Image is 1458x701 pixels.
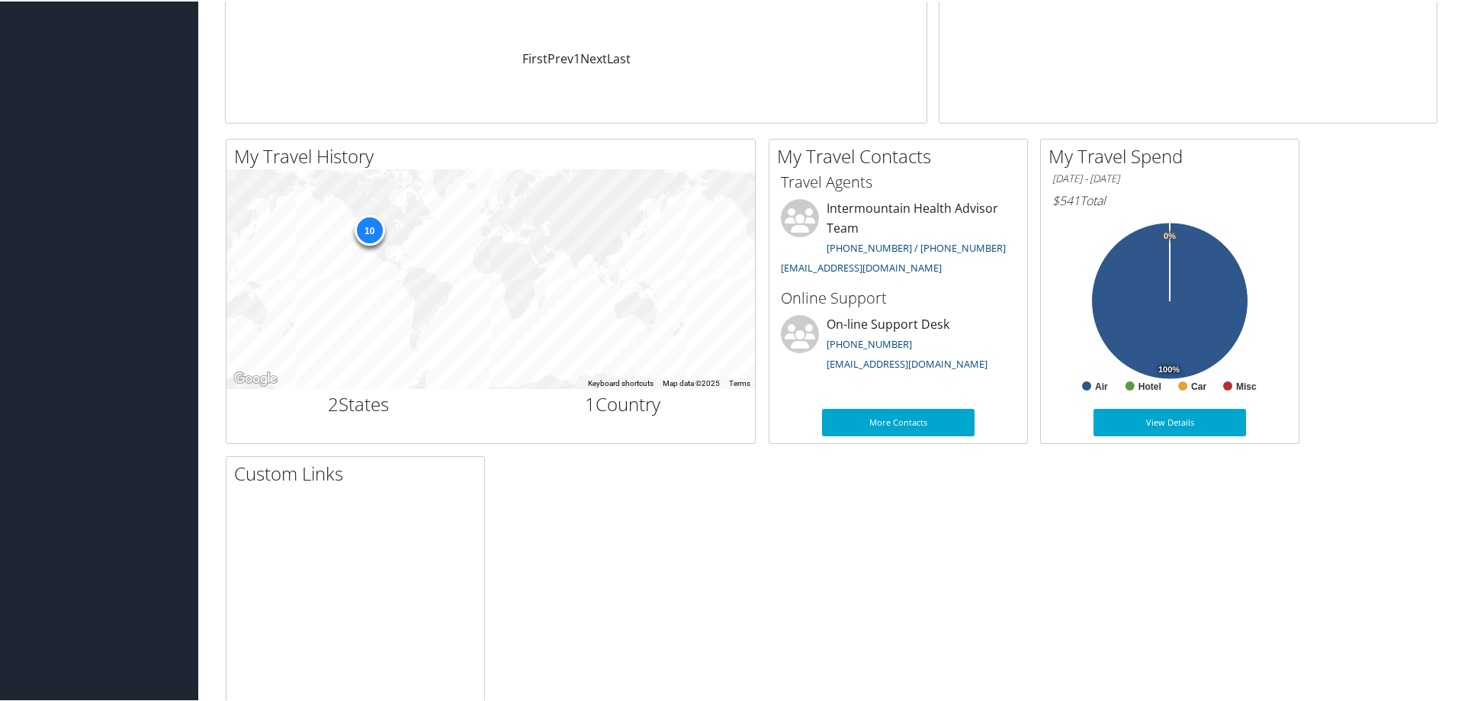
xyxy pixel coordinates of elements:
img: Google [230,368,281,387]
h6: [DATE] - [DATE] [1052,170,1287,185]
tspan: 0% [1164,230,1176,240]
span: 1 [585,390,596,415]
tspan: 100% [1158,364,1180,373]
span: Map data ©2025 [663,378,720,386]
span: $541 [1052,191,1080,207]
button: Keyboard shortcuts [588,377,654,387]
a: Terms [729,378,750,386]
text: Car [1191,380,1206,391]
a: [PHONE_NUMBER] [827,336,912,349]
text: Air [1095,380,1108,391]
h2: Country [503,390,744,416]
h6: Total [1052,191,1287,207]
a: Prev [548,49,573,66]
h2: My Travel Spend [1049,142,1299,168]
h3: Online Support [781,286,1016,307]
a: Last [607,49,631,66]
span: 2 [328,390,339,415]
h2: Custom Links [234,459,484,485]
a: Open this area in Google Maps (opens a new window) [230,368,281,387]
h2: My Travel History [234,142,755,168]
li: On-line Support Desk [773,314,1023,376]
a: View Details [1093,407,1246,435]
h2: States [238,390,480,416]
a: [PHONE_NUMBER] / [PHONE_NUMBER] [827,240,1006,253]
li: Intermountain Health Advisor Team [773,198,1023,279]
a: [EMAIL_ADDRESS][DOMAIN_NAME] [827,355,988,369]
a: 1 [573,49,580,66]
text: Misc [1236,380,1257,391]
a: [EMAIL_ADDRESS][DOMAIN_NAME] [781,259,942,273]
a: Next [580,49,607,66]
h3: Travel Agents [781,170,1016,191]
h2: My Travel Contacts [777,142,1027,168]
a: First [522,49,548,66]
div: 10 [354,214,384,244]
a: More Contacts [822,407,975,435]
text: Hotel [1138,380,1161,391]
